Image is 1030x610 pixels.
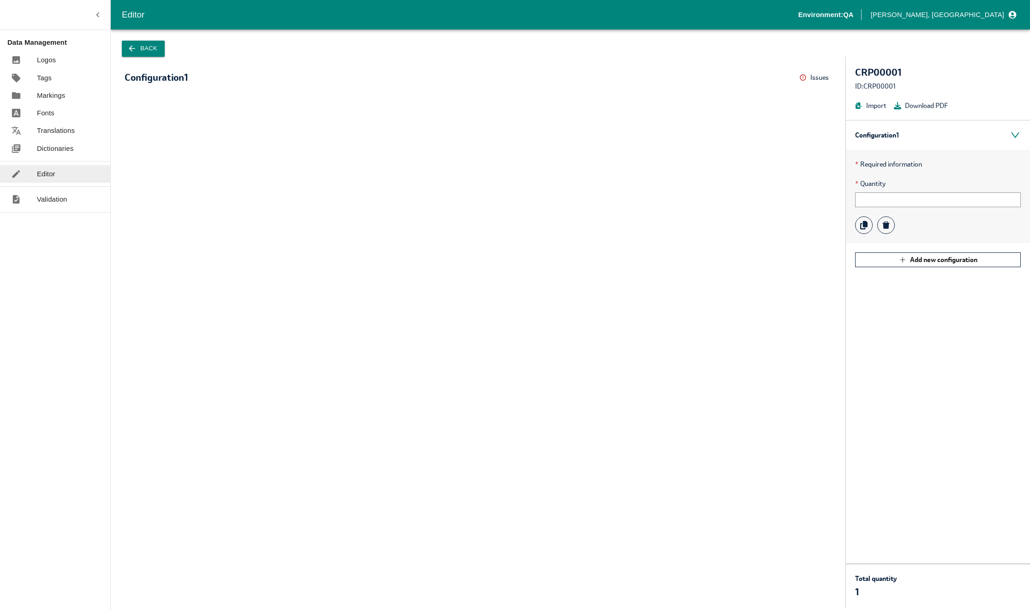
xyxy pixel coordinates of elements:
[855,574,897,584] p: Total quantity
[867,7,1019,23] button: profile
[855,159,1021,169] p: Required information
[7,37,110,48] p: Data Management
[846,120,1030,150] div: Configuration 1
[871,10,1004,20] p: [PERSON_NAME], [GEOGRAPHIC_DATA]
[37,73,52,83] p: Tags
[125,72,188,83] div: Configuration 1
[37,169,55,179] p: Editor
[37,55,56,65] p: Logos
[894,101,948,111] button: Download PDF
[37,126,75,136] p: Translations
[855,586,897,598] p: 1
[37,144,73,154] p: Dictionaries
[122,8,798,22] div: Editor
[855,81,1021,91] div: ID: CRP00001
[37,194,67,204] p: Validation
[855,101,886,111] button: Import
[122,41,165,57] button: Back
[798,10,854,20] p: Environment: QA
[855,66,1021,79] div: CRP00001
[855,179,1021,189] span: Quantity
[799,71,832,85] button: Issues
[37,90,65,101] p: Markings
[855,252,1021,267] button: Add new configuration
[37,108,54,118] p: Fonts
